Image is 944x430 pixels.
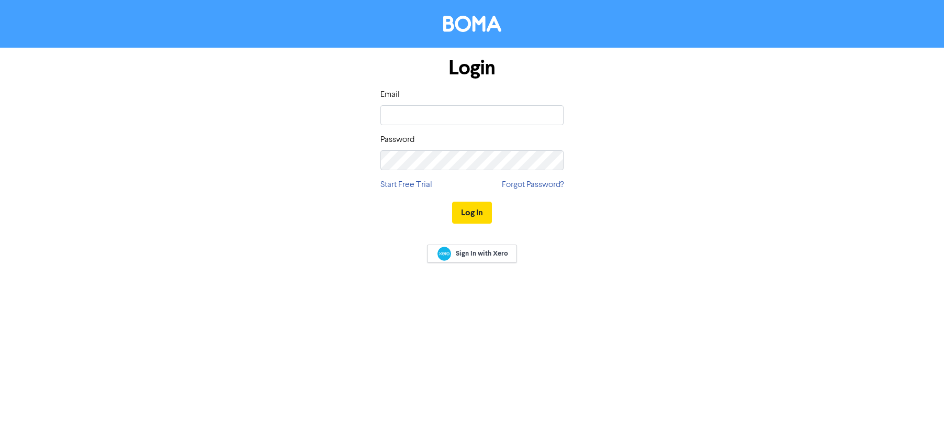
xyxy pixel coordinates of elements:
[452,202,492,224] button: Log In
[437,247,451,261] img: Xero logo
[380,134,414,146] label: Password
[380,179,432,191] a: Start Free Trial
[427,245,517,263] a: Sign In with Xero
[380,56,564,80] h1: Login
[502,179,564,191] a: Forgot Password?
[443,16,501,32] img: BOMA Logo
[380,89,400,101] label: Email
[456,249,508,258] span: Sign In with Xero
